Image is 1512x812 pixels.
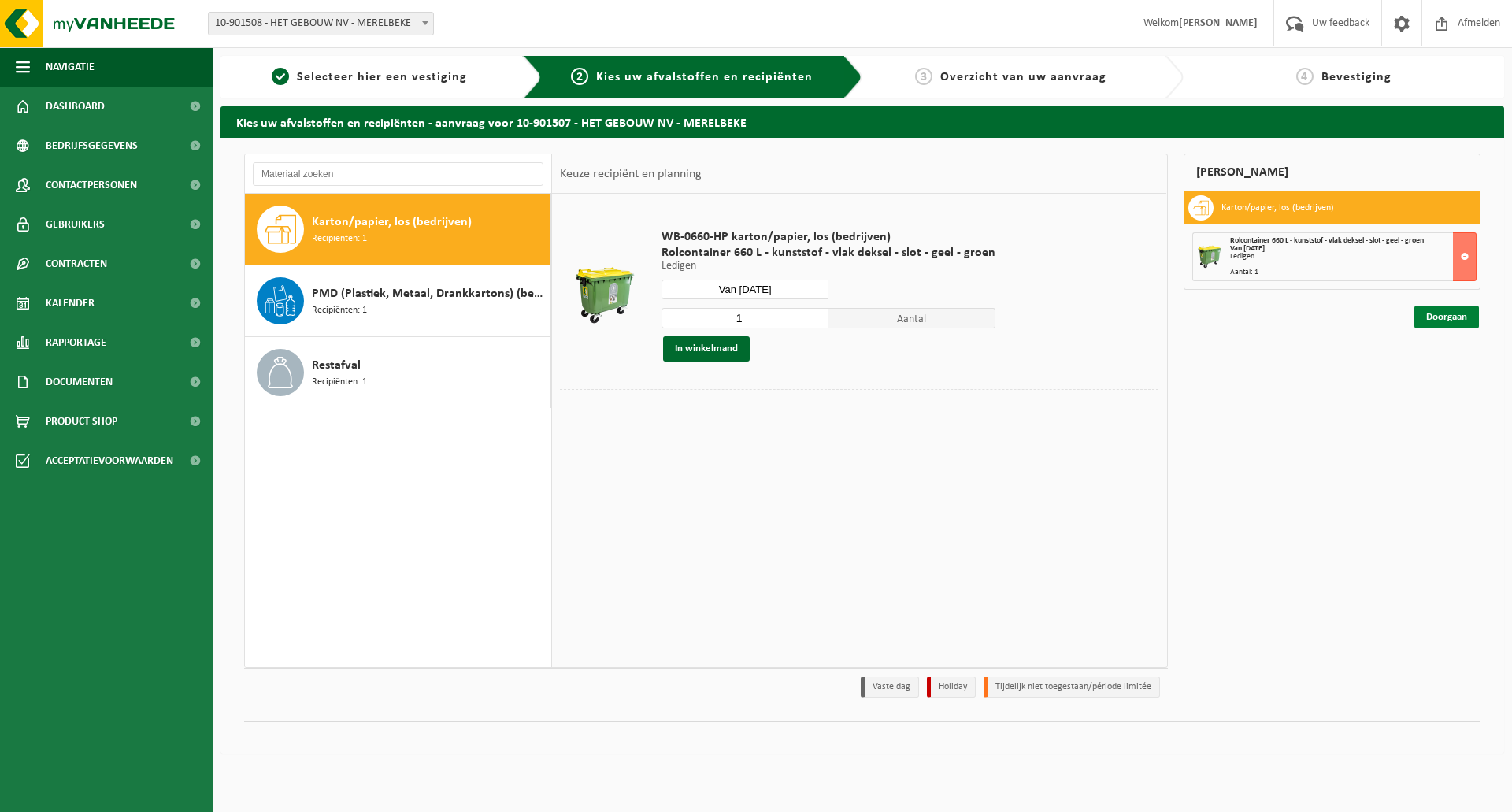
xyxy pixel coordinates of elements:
[208,12,434,35] span: 10-901508 - HET GEBOUW NV - MERELBEKE
[1230,269,1477,276] div: Aantal: 1
[1184,154,1481,191] div: [PERSON_NAME]
[46,165,137,205] span: Contactpersonen
[984,677,1160,698] li: Tijdelijk niet toegestaan/période limitée
[1230,236,1424,245] span: Rolcontainer 660 L - kunststof - vlak deksel - slot - geel - groen
[312,232,367,247] span: Recipiënten: 1
[312,284,547,303] span: PMD (Plastiek, Metaal, Drankkartons) (bedrijven)
[245,194,551,265] button: Karton/papier, los (bedrijven) Recipiënten: 1
[1296,68,1314,85] span: 4
[46,441,173,480] span: Acceptatievoorwaarden
[828,308,995,328] span: Aantal
[663,336,750,362] button: In winkelmand
[46,205,105,244] span: Gebruikers
[228,68,510,87] a: 1Selecteer hier een vestiging
[209,13,433,35] span: 10-901508 - HET GEBOUW NV - MERELBEKE
[46,323,106,362] span: Rapportage
[1230,253,1477,261] div: Ledigen
[661,280,828,299] input: Selecteer datum
[927,677,976,698] li: Holiday
[661,261,995,272] p: Ledigen
[596,71,813,83] span: Kies uw afvalstoffen en recipiënten
[571,68,588,85] span: 2
[661,229,995,245] span: WB-0660-HP karton/papier, los (bedrijven)
[46,87,105,126] span: Dashboard
[1179,17,1258,29] strong: [PERSON_NAME]
[46,362,113,402] span: Documenten
[1221,195,1334,221] h3: Karton/papier, los (bedrijven)
[220,106,1504,137] h2: Kies uw afvalstoffen en recipiënten - aanvraag voor 10-901507 - HET GEBOUW NV - MERELBEKE
[245,265,551,337] button: PMD (Plastiek, Metaal, Drankkartons) (bedrijven) Recipiënten: 1
[915,68,932,85] span: 3
[245,337,551,408] button: Restafval Recipiënten: 1
[312,356,361,375] span: Restafval
[312,303,367,318] span: Recipiënten: 1
[1414,306,1479,328] a: Doorgaan
[861,677,919,698] li: Vaste dag
[46,402,117,441] span: Product Shop
[46,47,94,87] span: Navigatie
[312,213,472,232] span: Karton/papier, los (bedrijven)
[46,284,94,323] span: Kalender
[46,244,107,284] span: Contracten
[661,245,995,261] span: Rolcontainer 660 L - kunststof - vlak deksel - slot - geel - groen
[297,71,467,83] span: Selecteer hier een vestiging
[552,154,710,194] div: Keuze recipiënt en planning
[1321,71,1392,83] span: Bevestiging
[940,71,1106,83] span: Overzicht van uw aanvraag
[272,68,289,85] span: 1
[46,126,138,165] span: Bedrijfsgegevens
[1230,244,1265,253] strong: Van [DATE]
[253,162,543,186] input: Materiaal zoeken
[312,375,367,390] span: Recipiënten: 1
